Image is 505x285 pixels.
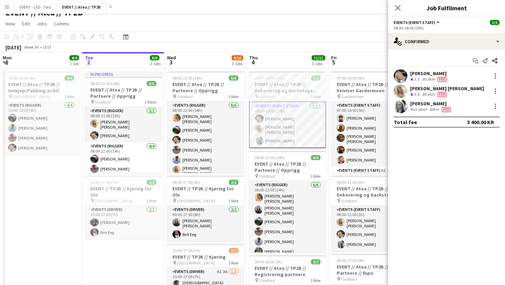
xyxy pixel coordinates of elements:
h3: EVENT // Atea // TP2B // Veiviser Gardermoen [331,81,408,94]
app-job-card: 08:00-18:00 (10h)3/3EVENT // Atea // TP2B // Dekorering og backstage oppsett Oslofjord1 RoleEvent... [249,71,326,148]
span: 08:00-18:00 (10h) [255,75,284,81]
span: 3/3 [490,20,500,25]
span: 10:00-17:00 (7h) [172,248,200,253]
span: 2/2 [229,180,238,185]
span: Oslofjord [259,174,275,179]
span: Oslofjord [341,276,357,282]
div: [DATE] [5,44,21,51]
span: 2/2 [311,259,321,264]
div: [PERSON_NAME] [410,70,448,76]
span: Fee [442,107,451,112]
span: 07:00-16:00 (9h) [337,75,364,81]
span: 1 Role [228,94,238,99]
span: Comms [54,21,69,27]
span: Gardermoen [341,94,364,99]
h3: EVENT // Atea // TP2B // Partnere // Opprigg [85,87,162,99]
span: 10:00-17:00 (7h) [90,180,118,185]
app-card-role: Events (Rigger)6/608:00-22:00 (14h)[PERSON_NAME] [PERSON_NAME][PERSON_NAME] [PERSON_NAME][PERSON_... [249,181,326,258]
span: 9/10 [232,55,243,60]
span: 1/2 [229,248,238,253]
h3: EVENT // TP2B // Kjøring [167,254,244,260]
button: Events (Event Staff) [394,20,441,25]
h3: EVENT // TP2B // Kjøring for Ole [85,186,162,198]
app-card-role: Events (Event Staff)5/507:00-16:00 (9h)[PERSON_NAME][PERSON_NAME][PERSON_NAME] [PERSON_NAME][PERS... [331,102,408,167]
span: 6/6 [229,75,238,81]
div: Confirmed [388,33,505,50]
app-card-role: Events (Event Staff)3/308:00-18:00 (10h)[PERSON_NAME][PERSON_NAME] [PERSON_NAME][PERSON_NAME] [249,102,326,148]
span: 1 [2,58,12,66]
h3: EVENT // Atea // TP2B // Partnere // Opprigg [167,81,244,94]
div: Total fee [394,119,417,126]
span: Fri [331,55,337,61]
span: Oslofjord [341,198,357,203]
h3: EVENT // TP2B // Kjøring for Ole [167,186,244,198]
span: 3.3 [414,76,419,82]
button: EVENT - LED - Toro [14,0,57,14]
span: 5 [330,58,337,66]
div: Crew has different fees then in role [436,76,448,82]
app-job-card: 09:00-17:00 (8h)2/2EVENT // TP2B // Kjøring for Ole [GEOGRAPHIC_DATA]1 RoleEvents (Driver)2/209:0... [167,176,244,241]
a: Jobs [34,19,50,28]
span: Fee [438,92,447,97]
span: 2 Roles [145,99,156,105]
span: Edit [22,21,30,27]
app-job-card: 08:00-11:00 (3h)3/3EVENT // Atea // TP2B // Dekorering og backstage oppsett Oslofjord1 RoleEvents... [331,176,408,251]
span: 09:00-17:00 (8h) [172,180,200,185]
h3: EVENT // Atea // TP2B // Innkjøp/Pakking av bil [3,81,80,94]
button: EVENT // Atea // TP2B [57,0,106,14]
div: 3 Jobs [312,61,325,66]
app-card-role: Events (Rigger)6/608:00-22:00 (14h)[PERSON_NAME] [PERSON_NAME][PERSON_NAME][PERSON_NAME][PERSON_N... [167,102,244,179]
app-card-role: Events (Rigger)4/408:00-22:00 (14h)[PERSON_NAME][PERSON_NAME] [85,142,162,198]
span: 1 Role [311,94,321,99]
span: 1 Role [311,278,321,283]
div: 89.6km [421,92,436,97]
h3: EVENT // Atea // TP2B // Partnere // Expo [331,264,408,276]
span: 08:00-11:00 (3h) [337,180,364,185]
span: 08:00-17:00 (9h) [337,258,364,263]
app-card-role: Events (Event Staff)3/308:00-11:00 (3h)[PERSON_NAME] [PERSON_NAME][PERSON_NAME][PERSON_NAME] [331,206,408,251]
span: Mon [3,55,12,61]
span: 1 Role [64,94,74,99]
span: Oslofjord [259,94,275,99]
div: CEST [43,45,52,50]
div: 3 Jobs [232,61,243,66]
app-job-card: 10:00-18:00 (8h)4/4EVENT // Atea // TP2B // Innkjøp/Pakking av bil [GEOGRAPHIC_DATA]1 RoleEvents ... [3,71,80,155]
span: Tue [85,55,93,61]
div: 08:00-18:00 (10h) [394,25,500,31]
span: 1 Role [228,198,238,203]
div: Crew has different fees then in role [436,92,448,97]
app-job-card: 10:00-17:00 (7h)2/2EVENT // TP2B // Kjøring for Ole [GEOGRAPHIC_DATA]1 RoleEvents (Driver)2/210:0... [85,176,162,239]
div: [PERSON_NAME] [410,100,452,107]
span: 8/8 [150,55,159,60]
div: 08:00-22:00 (14h)6/6EVENT // Atea // TP2B // Partnere // Opprigg Oslofjord1 RoleEvents (Rigger)6/... [249,151,326,252]
a: Edit [19,19,33,28]
span: 3/3 [311,75,321,81]
span: 4 [248,58,258,66]
span: [GEOGRAPHIC_DATA] [177,198,215,203]
span: 10:00-18:00 (8h) [8,75,36,81]
app-card-role: Events (Rigger)2/208:00-21:00 (13h)[PERSON_NAME] [PERSON_NAME][PERSON_NAME] [85,107,162,142]
span: 08:00-22:00 (14h) [255,155,284,160]
span: 3 [166,58,176,66]
app-job-card: 08:00-22:00 (14h)6/6EVENT // Atea // TP2B // Partnere // Opprigg Oslofjord1 RoleEvents (Rigger)6/... [167,71,244,173]
span: [GEOGRAPHIC_DATA] [13,94,50,99]
app-job-card: 07:00-16:00 (9h)8/10EVENT // Atea // TP2B // Veiviser Gardermoen Gardermoen2 RolesEvents (Event S... [331,71,408,173]
div: 80km [428,107,440,112]
span: 1 Role [311,174,321,179]
span: Events (Event Staff) [394,20,435,25]
a: View [3,19,18,28]
h3: EVENT // Atea // TP2B // Dekorering og backstage oppsett [249,81,326,94]
span: Oslofjord [177,94,193,99]
app-card-role: Events (Rigger)4/410:00-18:00 (8h)[PERSON_NAME][PERSON_NAME][PERSON_NAME][PERSON_NAME] [3,102,80,155]
span: 3.6 [414,92,419,97]
span: Oslofjord [259,278,275,283]
span: 09:00-18:00 (9h) [255,259,282,264]
span: 1 Role [146,198,156,203]
app-job-card: In progress08:00-22:00 (14h)6/6EVENT // Atea // TP2B // Partnere // Opprigg Oslofjord2 RolesEvent... [85,71,162,173]
span: [GEOGRAPHIC_DATA] [177,260,215,265]
app-card-role: Events (Event Staff)8I3A3/5 [331,167,408,232]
